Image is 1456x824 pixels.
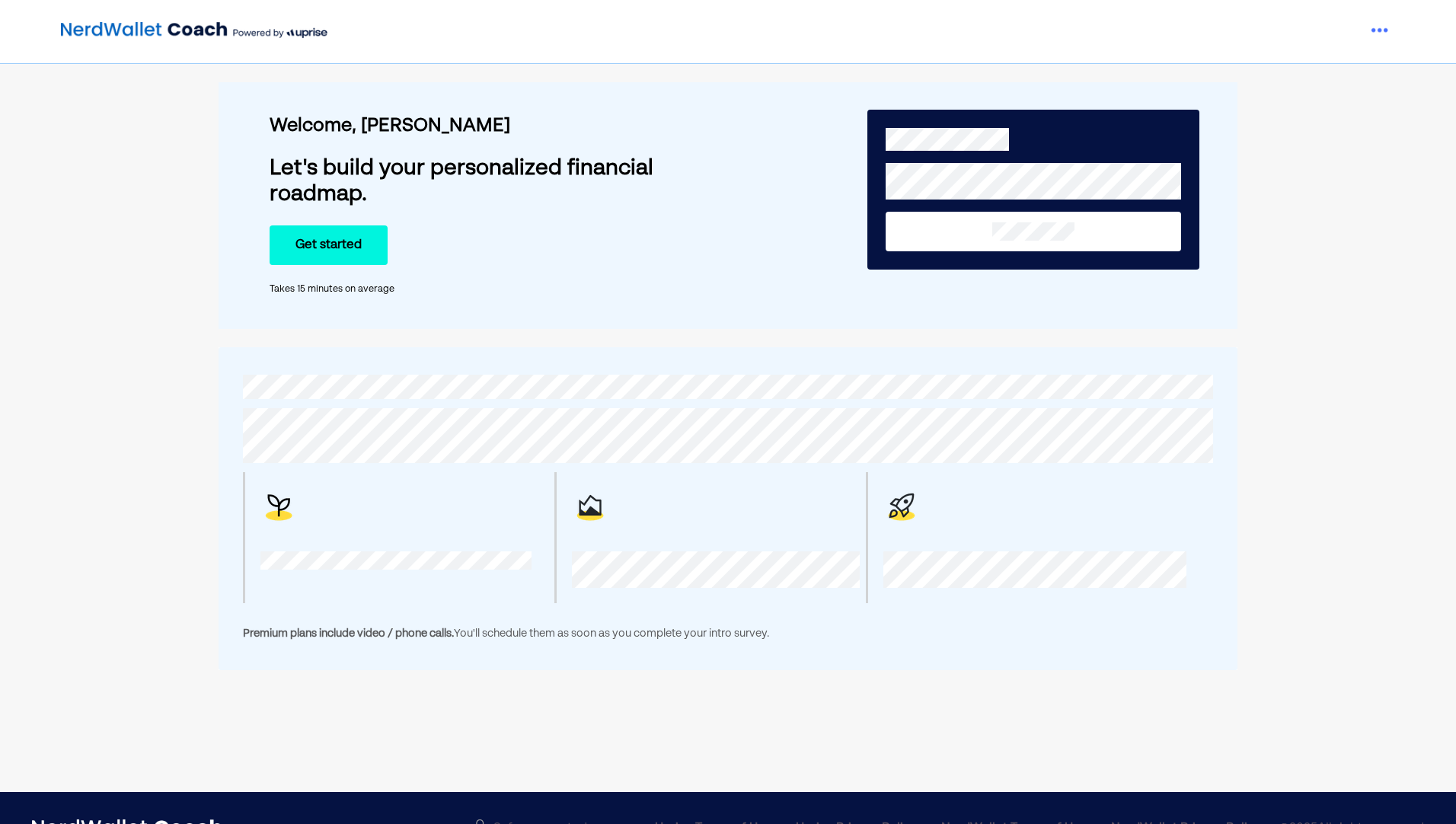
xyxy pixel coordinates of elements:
button: Get started [270,225,388,265]
div: You'll schedule them as soon as you complete your intro survey. [243,624,1213,643]
div: Let's build your personalized financial roadmap. [270,156,745,207]
div: Takes 15 minutes on average [270,283,745,295]
div: Welcome, [PERSON_NAME] [270,115,745,138]
span: Premium plans include video / phone calls. [243,628,454,639]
